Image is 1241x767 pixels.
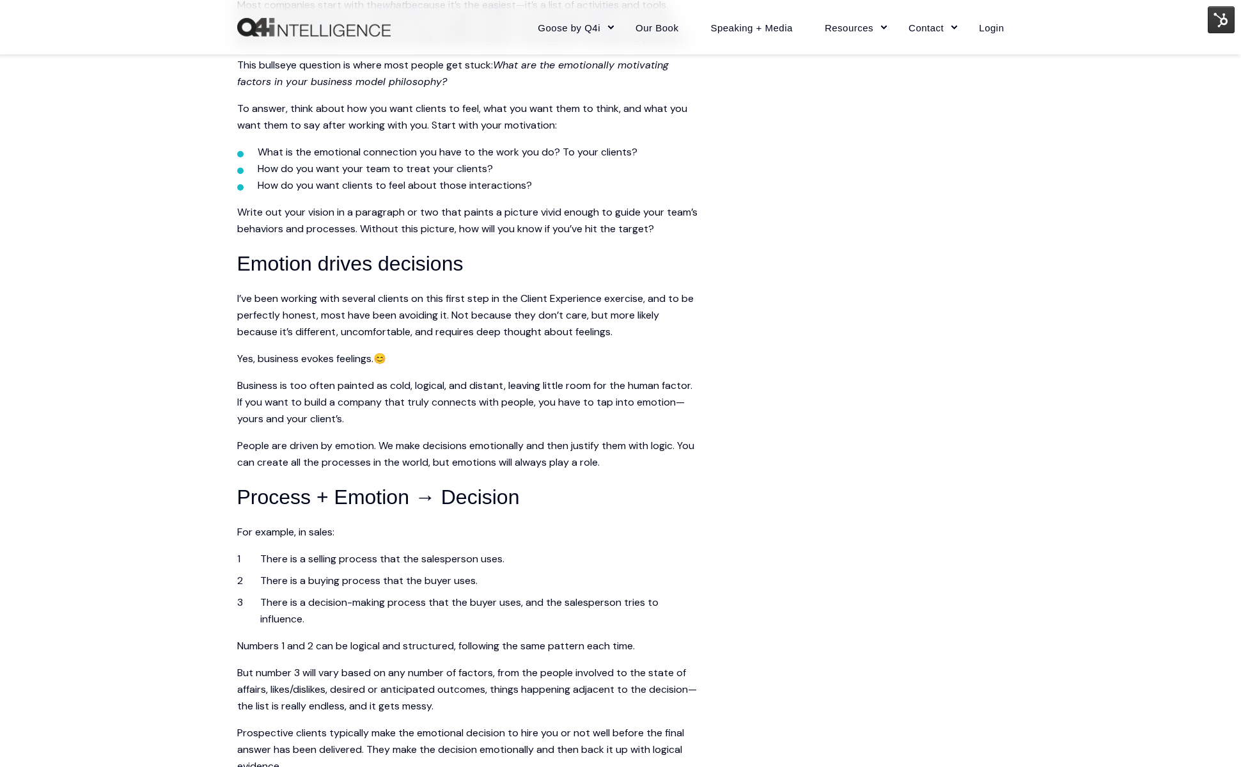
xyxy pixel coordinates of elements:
span: Numbers 1 and 2 can be logical and structured, following the same pattern each time. [237,639,635,652]
span: 😊 [373,352,386,365]
span: Yes, business evokes feelings. [237,352,373,365]
span: There is a selling process that the salesperson uses. [260,552,504,565]
span: What are the emotionally motivating factors in your business model philosophy? [237,58,669,88]
span: People are driven by emotion. We make decisions emotionally and then justify them with logic. You... [237,439,694,469]
span: There is a buying process that the buyer uses. [260,574,478,587]
a: Back to Home [237,18,391,37]
img: HubSpot Tools Menu Toggle [1208,6,1235,33]
span: I’ve been working with several clients on this first step in the Client Experience exercise, and ... [237,292,694,338]
span: To answer, think about how you want clients to feel, what you want them to think, and what you wa... [237,102,687,132]
span: For example, in sales: [237,525,334,539]
h3: Emotion drives decisions [237,248,698,280]
span: How do you want clients to feel about those interactions? [258,178,532,192]
span: There is a decision-making process that the buyer uses, and the salesperson tries to influence. [260,596,659,626]
span: What is the emotional connection you have to the work you do? To your clients? [258,145,637,159]
span: How do you want your team to treat your clients? [258,162,493,175]
span: This bullseye question is where most people get stuck: [237,58,493,72]
span: Write out your vision in a paragraph or two that paints a picture vivid enough to guide your team... [237,205,698,235]
h3: Process + Emotion → Decision [237,481,698,514]
img: Q4intelligence, LLC logo [237,18,391,37]
span: Business is too often painted as cold, logical, and distant, leaving little room for the human fa... [237,379,692,425]
span: But number 3 will vary based on any number of factors, from the people involved to the state of a... [237,666,697,713]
